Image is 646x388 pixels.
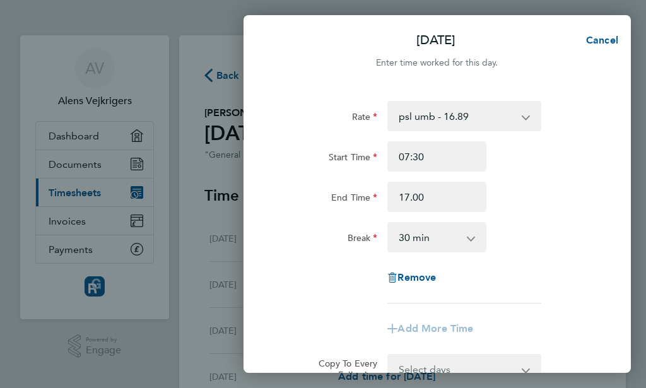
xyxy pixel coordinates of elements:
[329,151,378,167] label: Start Time
[416,32,455,49] p: [DATE]
[387,182,486,212] input: E.g. 18:00
[397,271,436,283] span: Remove
[331,192,377,207] label: End Time
[306,358,378,380] label: Copy To Every Following
[352,111,378,126] label: Rate
[582,34,618,46] span: Cancel
[387,141,486,172] input: E.g. 08:00
[348,232,378,247] label: Break
[387,273,436,283] button: Remove
[566,28,631,53] button: Cancel
[244,56,631,71] div: Enter time worked for this day.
